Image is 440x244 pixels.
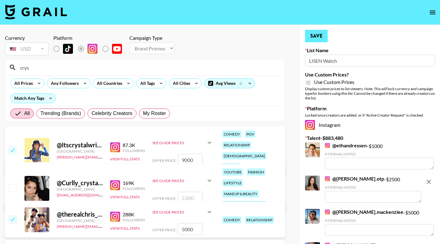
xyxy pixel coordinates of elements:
[222,141,251,149] div: relationship
[110,226,140,231] button: View Full Stats
[5,4,67,19] img: Grail Talent
[57,149,103,154] div: [GEOGRAPHIC_DATA]
[63,44,73,54] img: TikTok
[57,191,119,197] a: [EMAIL_ADDRESS][DOMAIN_NAME]
[222,131,241,138] div: comedy
[152,228,177,232] span: Offer Price:
[222,152,266,159] div: [DEMOGRAPHIC_DATA]
[305,113,435,117] div: Locked once creators are added, or if "Active Creator Request" is checked.
[305,120,315,130] img: Instagram
[92,110,132,117] span: Celebrity Creators
[152,178,206,183] div: See Guide Prices
[137,79,156,88] div: All Tags
[152,210,206,214] div: See Guide Prices
[222,168,243,176] div: youtube
[123,180,145,186] div: 169K
[204,79,255,88] div: Avg Views
[57,141,103,149] div: @ Itscrystalwright
[152,173,213,188] div: See Guide Prices
[169,79,191,88] div: All Cities
[53,35,127,41] div: Platform
[47,79,80,88] div: Any Followers
[110,157,140,161] button: View Full Stats
[16,62,281,72] input: Search by User Name
[222,163,240,170] div: lipsync
[152,158,177,163] span: Offer Price:
[129,35,174,41] div: Campaign Type
[314,79,354,85] span: Use Custom Prices
[305,71,435,78] label: Use Custom Prices?
[123,186,145,191] div: Followers
[222,190,259,197] div: makeup & beauty
[123,218,145,222] div: Followers
[152,135,213,150] div: See Guide Prices
[112,44,122,54] img: YouTube
[178,192,203,204] input: 2,000
[5,41,48,57] div: Currency is locked to USD
[11,79,34,88] div: All Prices
[152,140,206,145] div: See Guide Prices
[245,216,274,223] div: relationship
[93,79,123,88] div: All Countries
[247,168,265,176] div: fashion
[325,176,384,182] a: @[PERSON_NAME].otp
[110,212,120,222] img: Instagram
[325,218,434,223] div: Internal Notes:
[110,195,140,199] button: View Full Stats
[325,152,434,156] div: Internal Notes:
[123,211,145,218] div: 288K
[152,196,177,201] span: Offer Price:
[325,176,330,181] img: Instagram
[325,176,421,203] div: - $ 2500
[305,120,435,130] div: Instagram
[6,44,47,54] div: USD
[110,142,120,152] img: Instagram
[305,47,435,53] label: List Name
[57,223,178,229] a: [PERSON_NAME][EMAIL_ADDRESS][PERSON_NAME][DOMAIN_NAME]
[53,42,127,55] div: List locked to Instagram.
[110,180,120,190] img: Instagram
[57,210,103,218] div: @ therealchris_90
[5,35,48,41] div: Currency
[222,216,241,223] div: comedy
[245,131,255,138] div: pov
[57,154,149,159] a: [PERSON_NAME][EMAIL_ADDRESS][DOMAIN_NAME]
[325,209,330,214] img: Instagram
[426,6,439,19] button: open drawer
[57,187,103,191] div: [GEOGRAPHIC_DATA]
[423,176,435,188] button: remove
[178,154,203,166] input: 0
[88,44,97,54] img: Instagram
[325,142,367,149] a: @ethandressen
[123,148,145,153] div: Followers
[305,86,435,100] div: Display custom prices to list viewers. Note: This will lock currency and campaign type . Cannot b...
[222,201,266,208] div: [DEMOGRAPHIC_DATA]
[325,142,434,169] div: - $ 1000
[57,179,103,187] div: @ Curlly_crystallz
[222,179,243,186] div: lifestyle
[325,185,421,190] div: Internal Notes:
[152,205,213,219] div: See Guide Prices
[312,91,352,96] em: for bookers using this list
[57,218,103,223] div: [GEOGRAPHIC_DATA]
[325,209,403,215] a: @[PERSON_NAME].mackenzlee
[305,30,328,42] button: Save
[11,94,56,103] div: Match Any Tags
[143,110,166,117] span: My Roster
[325,143,330,148] img: Instagram
[305,105,435,112] label: Platform
[305,135,435,141] label: Talent - $ 883,480
[178,223,203,235] input: 5,000
[24,110,30,117] span: All
[325,209,434,236] div: - $ 5000
[40,110,81,117] span: Trending (Brands)
[123,142,145,148] div: 87.3K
